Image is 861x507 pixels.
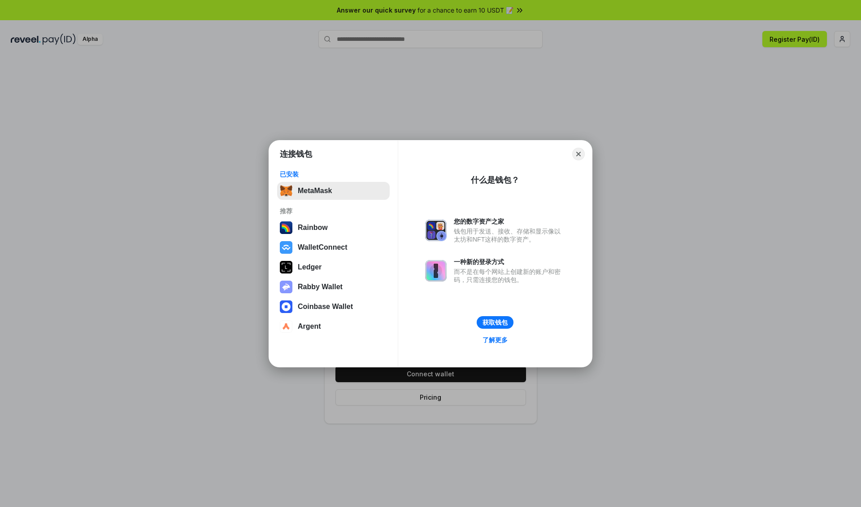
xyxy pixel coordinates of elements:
[298,263,322,271] div: Ledger
[280,300,292,313] img: svg+xml,%3Csvg%20width%3D%2228%22%20height%3D%2228%22%20viewBox%3D%220%200%2028%2028%22%20fill%3D...
[277,258,390,276] button: Ledger
[298,322,321,331] div: Argent
[425,220,447,241] img: svg+xml,%3Csvg%20xmlns%3D%22http%3A%2F%2Fwww.w3.org%2F2000%2Fsvg%22%20fill%3D%22none%22%20viewBox...
[280,281,292,293] img: svg+xml,%3Csvg%20xmlns%3D%22http%3A%2F%2Fwww.w3.org%2F2000%2Fsvg%22%20fill%3D%22none%22%20viewBox...
[277,278,390,296] button: Rabby Wallet
[298,224,328,232] div: Rainbow
[572,148,585,160] button: Close
[298,283,343,291] div: Rabby Wallet
[280,170,387,178] div: 已安装
[277,238,390,256] button: WalletConnect
[454,268,565,284] div: 而不是在每个网站上创建新的账户和密码，只需连接您的钱包。
[425,260,447,282] img: svg+xml,%3Csvg%20xmlns%3D%22http%3A%2F%2Fwww.w3.org%2F2000%2Fsvg%22%20fill%3D%22none%22%20viewBox...
[454,217,565,225] div: 您的数字资产之家
[477,334,513,346] a: 了解更多
[277,317,390,335] button: Argent
[298,303,353,311] div: Coinbase Wallet
[477,316,513,329] button: 获取钱包
[454,258,565,266] div: 一种新的登录方式
[454,227,565,243] div: 钱包用于发送、接收、存储和显示像以太坊和NFT这样的数字资产。
[277,182,390,200] button: MetaMask
[280,261,292,273] img: svg+xml,%3Csvg%20xmlns%3D%22http%3A%2F%2Fwww.w3.org%2F2000%2Fsvg%22%20width%3D%2228%22%20height%3...
[280,149,312,159] h1: 连接钱包
[280,320,292,333] img: svg+xml,%3Csvg%20width%3D%2228%22%20height%3D%2228%22%20viewBox%3D%220%200%2028%2028%22%20fill%3D...
[280,241,292,254] img: svg+xml,%3Csvg%20width%3D%2228%22%20height%3D%2228%22%20viewBox%3D%220%200%2028%2028%22%20fill%3D...
[471,175,519,185] div: 什么是钱包？
[280,185,292,197] img: svg+xml,%3Csvg%20fill%3D%22none%22%20height%3D%2233%22%20viewBox%3D%220%200%2035%2033%22%20width%...
[277,298,390,316] button: Coinbase Wallet
[298,243,348,251] div: WalletConnect
[298,187,332,195] div: MetaMask
[277,219,390,237] button: Rainbow
[280,207,387,215] div: 推荐
[280,221,292,234] img: svg+xml,%3Csvg%20width%3D%22120%22%20height%3D%22120%22%20viewBox%3D%220%200%20120%20120%22%20fil...
[483,318,508,326] div: 获取钱包
[483,336,508,344] div: 了解更多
